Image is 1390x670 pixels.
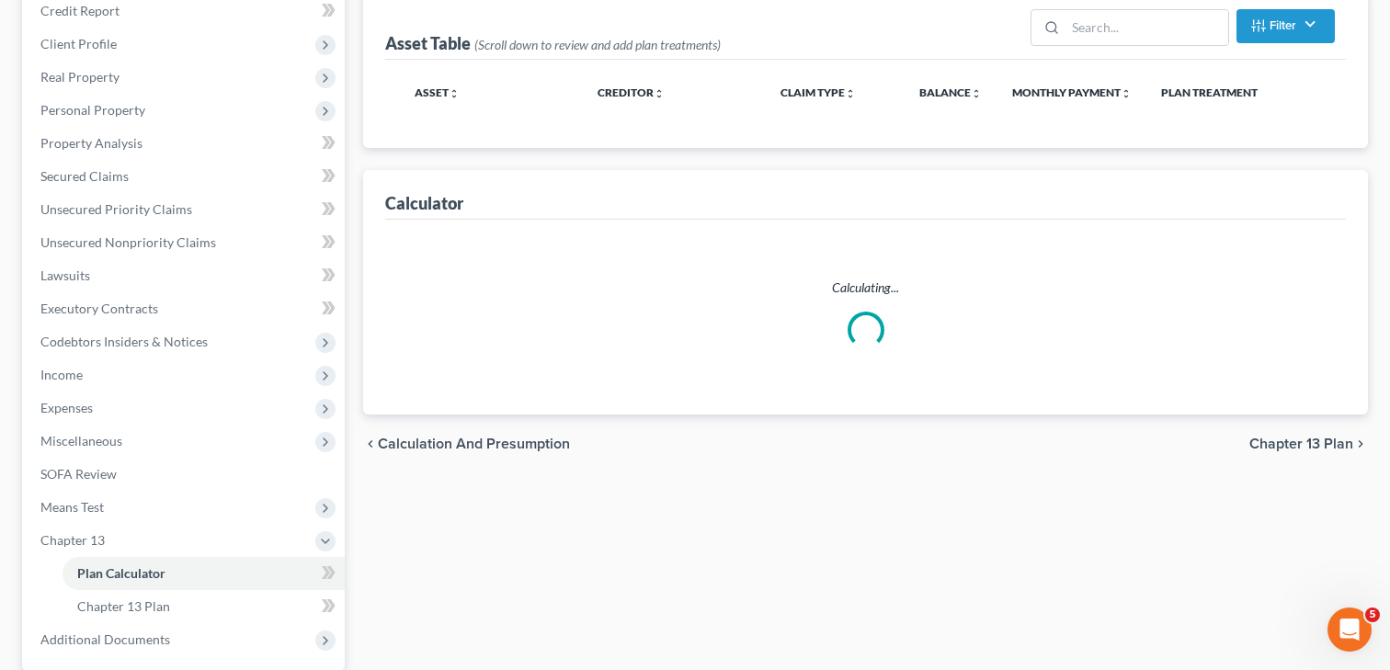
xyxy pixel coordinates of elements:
a: Unsecured Priority Claims [26,193,345,226]
span: SOFA Review [40,466,117,482]
a: Executory Contracts [26,292,345,325]
div: Calculator [385,192,463,214]
span: Calculation and Presumption [378,437,570,451]
span: Means Test [40,499,104,515]
span: Additional Documents [40,631,170,647]
span: Chapter 13 Plan [77,598,170,614]
span: Personal Property [40,102,145,118]
i: unfold_more [449,88,460,99]
p: Calculating... [400,278,1331,297]
a: Secured Claims [26,160,345,193]
th: Plan Treatment [1146,74,1331,111]
span: Secured Claims [40,168,129,184]
span: Unsecured Priority Claims [40,201,192,217]
a: Chapter 13 Plan [63,590,345,623]
span: Client Profile [40,36,117,51]
span: Chapter 13 Plan [1249,437,1353,451]
a: Property Analysis [26,127,345,160]
a: Unsecured Nonpriority Claims [26,226,345,259]
span: 5 [1365,608,1380,622]
a: Monthly Paymentunfold_more [1012,85,1132,99]
span: Real Property [40,69,120,85]
span: Chapter 13 [40,532,105,548]
iframe: Intercom live chat [1327,608,1372,652]
span: Codebtors Insiders & Notices [40,334,208,349]
i: unfold_more [654,88,665,99]
i: chevron_right [1353,437,1368,451]
i: unfold_more [1121,88,1132,99]
a: Lawsuits [26,259,345,292]
a: Claim Typeunfold_more [780,85,856,99]
span: (Scroll down to review and add plan treatments) [474,37,721,52]
i: chevron_left [363,437,378,451]
span: Executory Contracts [40,301,158,316]
a: SOFA Review [26,458,345,491]
button: Chapter 13 Plan chevron_right [1249,437,1368,451]
a: Balanceunfold_more [919,85,982,99]
button: Filter [1236,9,1335,43]
span: Expenses [40,400,93,415]
a: Assetunfold_more [415,85,460,99]
a: Creditorunfold_more [598,85,665,99]
div: Asset Table [385,32,721,54]
span: Plan Calculator [77,565,165,581]
span: Property Analysis [40,135,142,151]
span: Lawsuits [40,267,90,283]
i: unfold_more [971,88,982,99]
i: unfold_more [845,88,856,99]
span: Miscellaneous [40,433,122,449]
button: chevron_left Calculation and Presumption [363,437,570,451]
span: Income [40,367,83,382]
a: Plan Calculator [63,557,345,590]
span: Unsecured Nonpriority Claims [40,234,216,250]
span: Credit Report [40,3,120,18]
input: Search... [1065,10,1228,45]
